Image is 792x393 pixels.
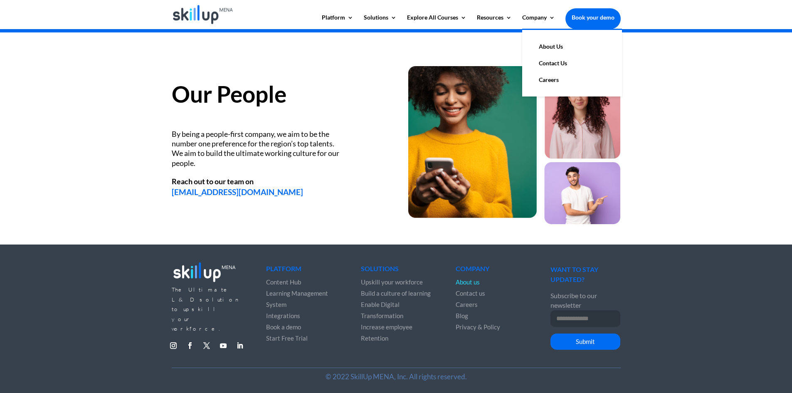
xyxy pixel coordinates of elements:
a: Start Free Trial [266,334,308,342]
a: Learning Management System [266,289,328,308]
h2: Our People [172,83,384,110]
span: Submit [576,338,595,345]
a: Integrations [266,312,300,319]
a: Careers [456,301,478,308]
a: Blog [456,312,468,319]
a: Book a demo [266,323,301,331]
a: Mission [12,48,34,55]
a: Mission and Vision [12,26,64,33]
a: Privacy & Policy [456,323,500,331]
a: Follow on Youtube [217,339,230,352]
a: Follow on X [200,339,213,352]
a: Resources [477,15,512,29]
a: Explore All Courses [407,15,466,29]
a: Vision [12,56,30,63]
a: About Us [530,38,614,55]
iframe: Chat Widget [654,303,792,393]
a: Vision [12,41,30,48]
img: footer_logo [172,260,237,284]
a: Follow on Facebook [183,339,197,352]
a: Follow on Instagram [167,339,180,352]
button: Submit [550,334,620,350]
span: The Ultimate L&D solution to upskill your workforce. [172,286,240,332]
a: Mission [12,33,34,40]
h4: Solutions [361,265,431,276]
a: Book your demo [565,8,621,27]
a: [EMAIL_ADDRESS][DOMAIN_NAME] [172,187,303,197]
p: © 2022 SkillUp MENA, Inc. All rights reserved. [172,372,621,381]
strong: Reach out to our team on [172,177,254,186]
div: Outline [3,3,121,11]
div: By being a people-first company, we aim to be the number one preference for the region’s top tale... [172,129,342,168]
h4: Platform [266,265,336,276]
a: Platform [322,15,353,29]
a: Our Story [12,18,39,25]
a: Upskill your workforce [361,278,423,286]
a: Solutions [364,15,397,29]
img: Skillup Mena [173,5,233,24]
a: Contact Us [530,55,614,72]
a: Build a culture of learning [361,289,431,297]
a: Company [522,15,555,29]
img: our people - Skillup [408,66,620,225]
span: WANT TO STAY UPDATED? [550,265,598,283]
a: Content Hub [266,278,301,286]
a: Careers [530,72,614,88]
a: About us [456,278,480,286]
p: Subscribe to our newsletter [550,291,620,310]
a: Contact us [456,289,485,297]
a: Enable Digital Transformation [361,301,403,319]
a: Follow on LinkedIn [233,339,247,352]
h4: Company [456,265,526,276]
a: Back to Top [12,11,45,18]
a: Increase employee Retention [361,323,412,342]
